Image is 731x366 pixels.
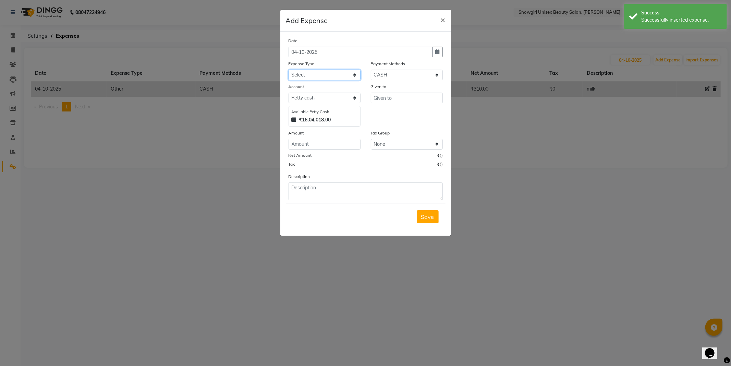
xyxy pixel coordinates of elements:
[437,161,443,170] span: ₹0
[371,130,390,136] label: Tax Group
[441,14,446,25] span: ×
[371,61,405,67] label: Payment Methods
[641,9,722,16] div: Success
[435,10,451,29] button: Close
[437,152,443,161] span: ₹0
[289,84,304,90] label: Account
[299,116,331,123] strong: ₹16,04,018.00
[371,84,387,90] label: Given to
[289,152,312,158] label: Net Amount
[289,38,298,44] label: Date
[371,93,443,103] input: Given to
[289,161,295,167] label: Tax
[289,61,315,67] label: Expense Type
[702,339,724,359] iframe: chat widget
[289,174,310,180] label: Description
[292,109,357,115] div: Available Petty Cash
[641,16,722,24] div: Successfully inserted expense.
[417,210,439,223] button: Save
[421,213,434,220] span: Save
[286,15,328,26] h5: Add Expense
[289,139,361,150] input: Amount
[289,130,304,136] label: Amount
